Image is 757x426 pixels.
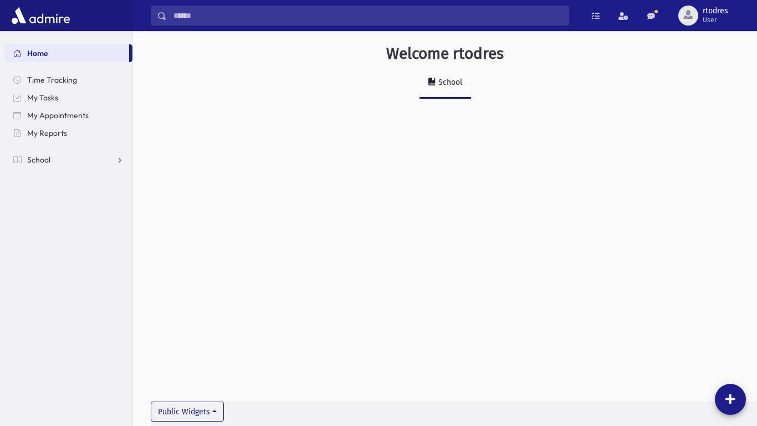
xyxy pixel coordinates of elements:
a: Time Tracking [4,71,132,89]
img: AdmirePro [9,4,73,27]
a: School [4,151,132,169]
div: School [436,78,462,87]
span: My Reports [27,128,67,138]
input: Search [167,6,569,26]
a: My Reports [4,124,132,142]
h3: Welcome rtodres [386,44,504,63]
span: Time Tracking [27,75,77,85]
a: My Appointments [4,106,132,124]
span: rtodres [703,7,728,16]
button: Public Widgets [151,402,224,422]
a: My Tasks [4,89,132,106]
span: User [703,16,728,24]
a: Home [4,44,129,62]
a: School [420,68,471,99]
span: School [27,155,50,165]
span: My Tasks [27,93,58,103]
span: My Appointments [27,110,89,120]
span: Home [27,48,48,58]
